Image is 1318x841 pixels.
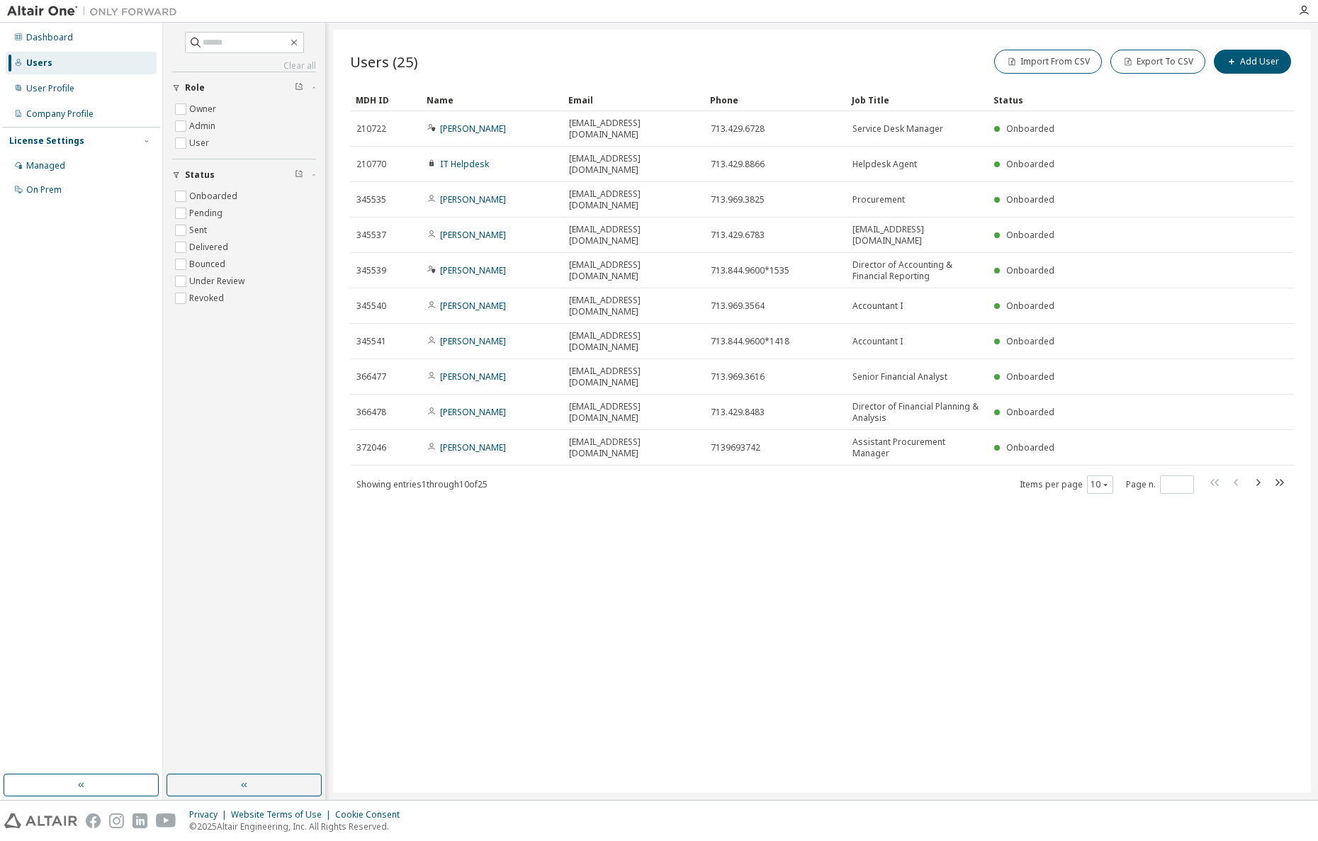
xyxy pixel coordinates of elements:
[1006,229,1054,241] span: Onboarded
[1006,193,1054,205] span: Onboarded
[356,159,386,170] span: 210770
[440,229,506,241] a: [PERSON_NAME]
[1006,335,1054,347] span: Onboarded
[356,89,415,111] div: MDH ID
[350,52,418,72] span: Users (25)
[852,224,981,247] span: [EMAIL_ADDRESS][DOMAIN_NAME]
[189,135,212,152] label: User
[295,169,303,181] span: Clear filter
[994,50,1102,74] button: Import From CSV
[335,809,408,820] div: Cookie Consent
[711,230,765,241] span: 713.429.6783
[711,265,789,276] span: 713.844.9600*1535
[569,330,698,353] span: [EMAIL_ADDRESS][DOMAIN_NAME]
[1091,479,1110,490] button: 10
[172,159,316,191] button: Status
[852,159,917,170] span: Helpdesk Agent
[427,89,557,111] div: Name
[440,441,506,453] a: [PERSON_NAME]
[185,82,205,94] span: Role
[852,401,981,424] span: Director of Financial Planning & Analysis
[569,436,698,459] span: [EMAIL_ADDRESS][DOMAIN_NAME]
[26,108,94,120] div: Company Profile
[189,118,218,135] label: Admin
[711,300,765,312] span: 713.969.3564
[852,194,905,205] span: Procurement
[189,188,240,205] label: Onboarded
[440,264,506,276] a: [PERSON_NAME]
[710,89,840,111] div: Phone
[356,407,386,418] span: 366478
[356,442,386,453] span: 372046
[189,820,408,832] p: © 2025 Altair Engineering, Inc. All Rights Reserved.
[440,335,506,347] a: [PERSON_NAME]
[440,158,489,170] a: IT Helpdesk
[26,57,52,69] div: Users
[185,169,215,181] span: Status
[26,32,73,43] div: Dashboard
[711,442,760,453] span: 7139693742
[852,371,947,383] span: Senior Financial Analyst
[440,371,506,383] a: [PERSON_NAME]
[852,436,981,459] span: Assistant Procurement Manager
[569,401,698,424] span: [EMAIL_ADDRESS][DOMAIN_NAME]
[4,813,77,828] img: altair_logo.svg
[711,407,765,418] span: 713.429.8483
[1110,50,1205,74] button: Export To CSV
[356,123,386,135] span: 210722
[356,265,386,276] span: 345539
[440,300,506,312] a: [PERSON_NAME]
[569,118,698,140] span: [EMAIL_ADDRESS][DOMAIN_NAME]
[26,184,62,196] div: On Prem
[569,224,698,247] span: [EMAIL_ADDRESS][DOMAIN_NAME]
[569,188,698,211] span: [EMAIL_ADDRESS][DOMAIN_NAME]
[568,89,699,111] div: Email
[133,813,147,828] img: linkedin.svg
[569,153,698,176] span: [EMAIL_ADDRESS][DOMAIN_NAME]
[569,366,698,388] span: [EMAIL_ADDRESS][DOMAIN_NAME]
[109,813,124,828] img: instagram.svg
[993,89,1220,111] div: Status
[86,813,101,828] img: facebook.svg
[356,478,488,490] span: Showing entries 1 through 10 of 25
[1006,406,1054,418] span: Onboarded
[189,809,231,820] div: Privacy
[711,371,765,383] span: 713.969.3616
[172,60,316,72] a: Clear all
[852,259,981,282] span: Director of Accounting & Financial Reporting
[1006,123,1054,135] span: Onboarded
[711,336,789,347] span: 713.844.9600*1418
[189,290,227,307] label: Revoked
[1126,475,1194,494] span: Page n.
[1006,264,1054,276] span: Onboarded
[7,4,184,18] img: Altair One
[711,159,765,170] span: 713.429.8866
[852,300,903,312] span: Accountant I
[26,160,65,171] div: Managed
[189,239,231,256] label: Delivered
[852,89,982,111] div: Job Title
[569,295,698,317] span: [EMAIL_ADDRESS][DOMAIN_NAME]
[1214,50,1291,74] button: Add User
[295,82,303,94] span: Clear filter
[356,194,386,205] span: 345535
[852,123,943,135] span: Service Desk Manager
[711,194,765,205] span: 713.969.3825
[189,273,247,290] label: Under Review
[356,230,386,241] span: 345537
[440,406,506,418] a: [PERSON_NAME]
[9,135,84,147] div: License Settings
[172,72,316,103] button: Role
[356,371,386,383] span: 366477
[569,259,698,282] span: [EMAIL_ADDRESS][DOMAIN_NAME]
[356,336,386,347] span: 345541
[189,101,219,118] label: Owner
[356,300,386,312] span: 345540
[1006,300,1054,312] span: Onboarded
[1006,371,1054,383] span: Onboarded
[156,813,176,828] img: youtube.svg
[231,809,335,820] div: Website Terms of Use
[440,123,506,135] a: [PERSON_NAME]
[189,222,210,239] label: Sent
[189,256,228,273] label: Bounced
